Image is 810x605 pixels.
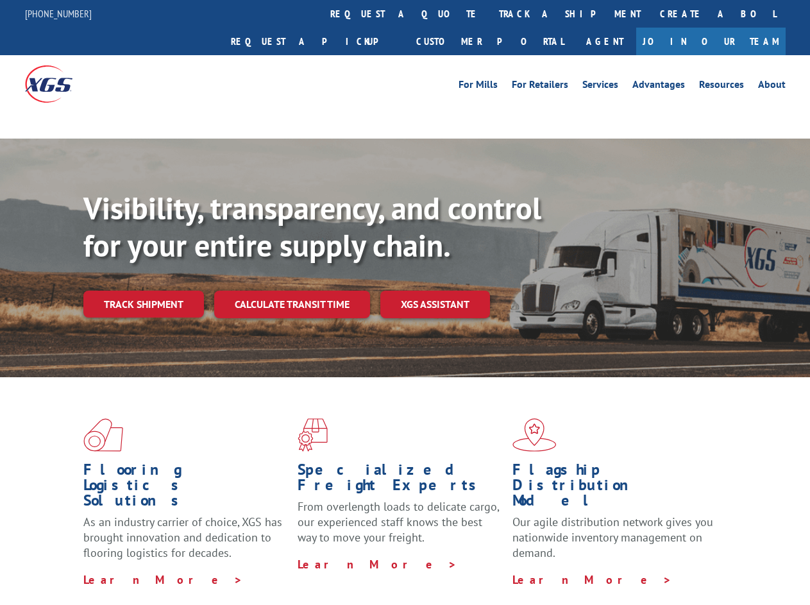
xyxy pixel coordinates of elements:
a: About [758,80,786,94]
h1: Flagship Distribution Model [512,462,717,515]
img: xgs-icon-focused-on-flooring-red [298,418,328,452]
a: Learn More > [83,572,243,587]
a: For Mills [459,80,498,94]
b: Visibility, transparency, and control for your entire supply chain. [83,188,541,265]
span: As an industry carrier of choice, XGS has brought innovation and dedication to flooring logistics... [83,515,282,560]
p: From overlength loads to delicate cargo, our experienced staff knows the best way to move your fr... [298,499,502,556]
a: Agent [573,28,636,55]
a: Services [582,80,618,94]
a: Calculate transit time [214,291,370,318]
a: For Retailers [512,80,568,94]
a: [PHONE_NUMBER] [25,7,92,20]
h1: Flooring Logistics Solutions [83,462,288,515]
a: Track shipment [83,291,204,318]
span: Our agile distribution network gives you nationwide inventory management on demand. [512,515,713,560]
a: Advantages [632,80,685,94]
a: Resources [699,80,744,94]
a: Customer Portal [407,28,573,55]
h1: Specialized Freight Experts [298,462,502,499]
a: XGS ASSISTANT [380,291,490,318]
a: Learn More > [298,557,457,572]
a: Learn More > [512,572,672,587]
a: Join Our Team [636,28,786,55]
img: xgs-icon-flagship-distribution-model-red [512,418,557,452]
a: Request a pickup [221,28,407,55]
img: xgs-icon-total-supply-chain-intelligence-red [83,418,123,452]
